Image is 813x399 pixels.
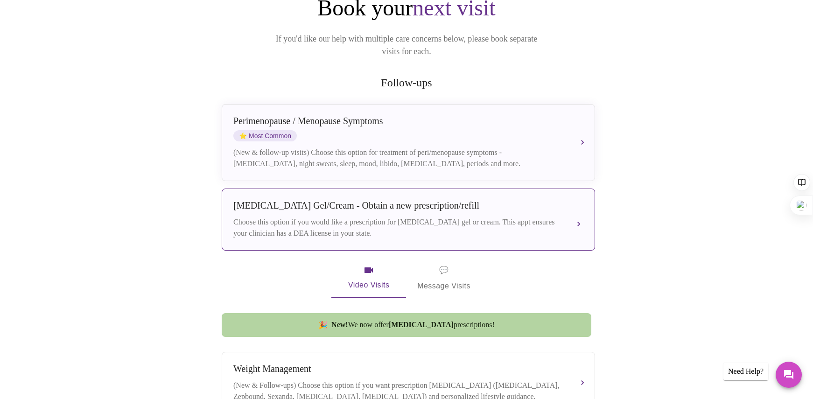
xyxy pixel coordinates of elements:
div: Choose this option if you would like a prescription for [MEDICAL_DATA] gel or cream. This appt en... [233,217,565,239]
p: If you'd like our help with multiple care concerns below, please book separate visits for each. [263,33,550,58]
span: Most Common [233,130,297,141]
button: [MEDICAL_DATA] Gel/Cream - Obtain a new prescription/refillChoose this option if you would like a... [222,189,595,251]
span: Video Visits [343,265,395,292]
strong: New! [331,321,348,329]
button: Perimenopause / Menopause SymptomsstarMost Common(New & follow-up visits) Choose this option for ... [222,104,595,181]
div: Perimenopause / Menopause Symptoms [233,116,565,126]
span: star [239,132,247,140]
span: We now offer prescriptions! [331,321,495,329]
div: [MEDICAL_DATA] Gel/Cream - Obtain a new prescription/refill [233,200,565,211]
div: (New & follow-up visits) Choose this option for treatment of peri/menopause symptoms - [MEDICAL_D... [233,147,565,169]
div: Need Help? [723,363,768,380]
span: Message Visits [417,264,470,293]
button: Messages [776,362,802,388]
div: Weight Management [233,364,565,374]
span: message [439,264,449,277]
span: new [318,321,328,329]
h2: Follow-ups [220,77,593,89]
strong: [MEDICAL_DATA] [389,321,454,329]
